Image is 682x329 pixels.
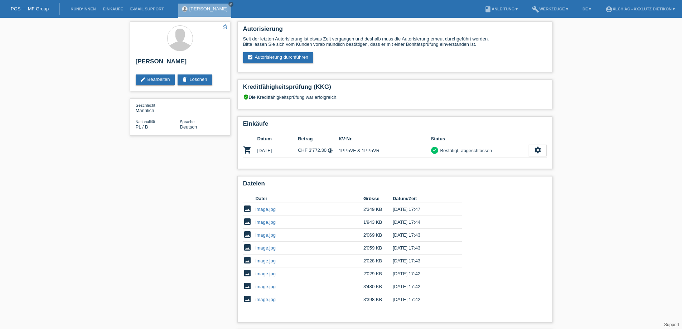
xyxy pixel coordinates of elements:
[136,58,224,69] h2: [PERSON_NAME]
[328,148,333,153] i: 24 Raten
[256,297,276,302] a: image.jpg
[363,203,393,216] td: 2'349 KB
[393,216,451,229] td: [DATE] 17:44
[298,143,339,158] td: CHF 3'772.30
[243,180,547,191] h2: Dateien
[243,120,547,131] h2: Einkäufe
[11,6,49,11] a: POS — MF Group
[178,74,212,85] a: deleteLöschen
[257,143,298,158] td: [DATE]
[534,146,542,154] i: settings
[579,7,595,11] a: DE ▾
[298,135,339,143] th: Betrag
[136,124,148,130] span: Polen / B / 05.09.2018
[243,83,547,94] h2: Kreditfähigkeitsprüfung (KKG)
[363,194,393,203] th: Grösse
[136,74,175,85] a: editBearbeiten
[605,6,613,13] i: account_circle
[222,23,228,30] i: star_border
[393,229,451,242] td: [DATE] 17:43
[243,52,314,63] a: assignment_turned_inAutorisierung durchführen
[431,135,529,143] th: Status
[243,243,252,252] i: image
[339,143,431,158] td: 1PP5VF & 1PP5VR
[438,147,492,154] div: Bestätigt, abgeschlossen
[127,7,168,11] a: E-Mail Support
[243,256,252,265] i: image
[243,146,252,154] i: POSP00025956
[180,124,197,130] span: Deutsch
[136,103,155,107] span: Geschlecht
[256,271,276,276] a: image.jpg
[363,280,393,293] td: 3'480 KB
[393,194,451,203] th: Datum/Zeit
[363,229,393,242] td: 2'069 KB
[243,295,252,303] i: image
[140,77,146,82] i: edit
[243,94,249,100] i: verified_user
[532,6,539,13] i: build
[256,232,276,238] a: image.jpg
[243,36,547,47] div: Seit der letzten Autorisierung ist etwas Zeit vergangen und deshalb muss die Autorisierung erneut...
[393,255,451,267] td: [DATE] 17:43
[256,219,276,225] a: image.jpg
[528,7,572,11] a: buildWerkzeuge ▾
[484,6,492,13] i: book
[222,23,228,31] a: star_border
[247,54,253,60] i: assignment_turned_in
[339,135,431,143] th: KV-Nr.
[256,194,363,203] th: Datei
[256,284,276,289] a: image.jpg
[243,94,547,105] div: Die Kreditfähigkeitsprüfung war erfolgreich.
[180,120,195,124] span: Sprache
[243,217,252,226] i: image
[256,245,276,251] a: image.jpg
[256,258,276,263] a: image.jpg
[257,135,298,143] th: Datum
[228,2,233,7] a: close
[243,204,252,213] i: image
[182,77,188,82] i: delete
[393,293,451,306] td: [DATE] 17:42
[243,25,547,36] h2: Autorisierung
[432,147,437,153] i: check
[243,269,252,277] i: image
[363,267,393,280] td: 2'029 KB
[363,293,393,306] td: 3'398 KB
[243,230,252,239] i: image
[363,242,393,255] td: 2'059 KB
[67,7,99,11] a: Kund*innen
[602,7,678,11] a: account_circleXLCH AG - XXXLutz Dietikon ▾
[363,216,393,229] td: 1'943 KB
[243,282,252,290] i: image
[481,7,521,11] a: bookAnleitung ▾
[393,280,451,293] td: [DATE] 17:42
[393,267,451,280] td: [DATE] 17:42
[664,322,679,327] a: Support
[256,207,276,212] a: image.jpg
[229,3,233,6] i: close
[99,7,126,11] a: Einkäufe
[363,255,393,267] td: 2'028 KB
[393,242,451,255] td: [DATE] 17:43
[136,102,180,113] div: Männlich
[136,120,155,124] span: Nationalität
[393,203,451,216] td: [DATE] 17:47
[189,6,228,11] a: [PERSON_NAME]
